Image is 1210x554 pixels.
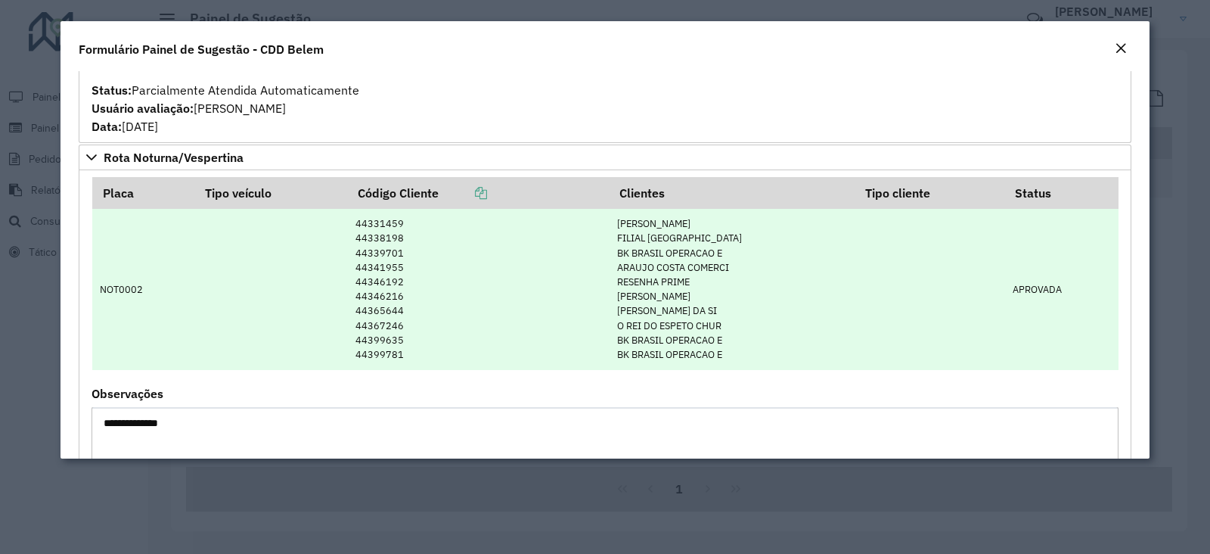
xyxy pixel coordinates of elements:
[92,119,122,134] strong: Data:
[1110,39,1131,59] button: Close
[92,82,132,98] strong: Status:
[610,209,855,369] td: [PERSON_NAME] FILIAL [GEOGRAPHIC_DATA] BK BRASIL OPERACAO E ARAUJO COSTA COMERCI RESENHA PRIME [P...
[610,177,855,209] th: Clientes
[79,40,324,58] h4: Formulário Painel de Sugestão - CDD Belem
[79,145,1131,170] a: Rota Noturna/Vespertina
[92,177,195,209] th: Placa
[1004,177,1118,209] th: Status
[92,101,194,116] strong: Usuário avaliação:
[92,82,359,134] span: Parcialmente Atendida Automaticamente [PERSON_NAME] [DATE]
[104,151,244,163] span: Rota Noturna/Vespertina
[1115,42,1127,54] em: Fechar
[439,185,487,201] a: Copiar
[92,209,195,369] td: NOT0002
[195,177,347,209] th: Tipo veículo
[92,384,163,403] label: Observações
[347,209,609,369] td: 44331459 44338198 44339701 44341955 44346192 44346216 44365644 44367246 44399635 44399781
[347,177,609,209] th: Código Cliente
[1004,209,1118,369] td: APROVADA
[855,177,1004,209] th: Tipo cliente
